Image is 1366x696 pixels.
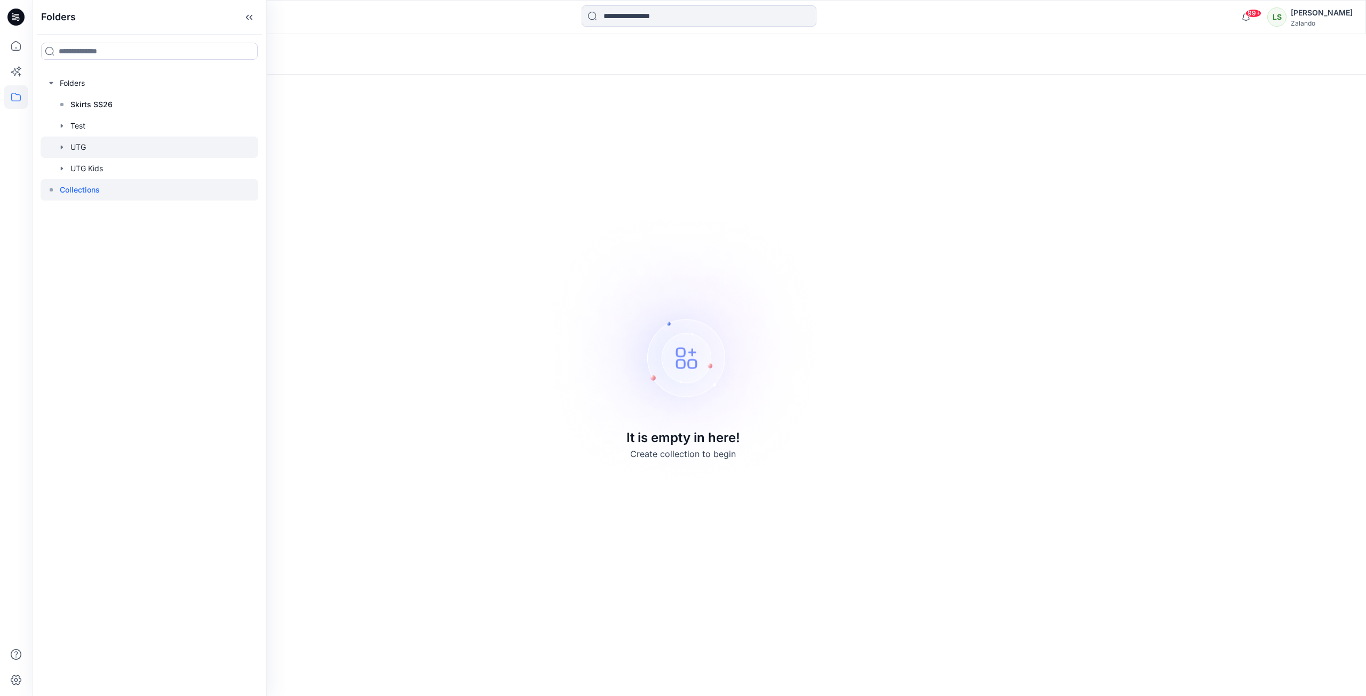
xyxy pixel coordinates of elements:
[1267,7,1286,27] div: LS
[1291,6,1353,19] div: [PERSON_NAME]
[534,199,832,497] img: Empty collections page
[1291,19,1353,27] div: Zalando
[1245,9,1261,18] span: 99+
[626,428,740,447] p: It is empty in here!
[70,98,113,111] p: Skirts SS26
[630,447,736,460] p: Create collection to begin
[60,183,100,196] p: Collections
